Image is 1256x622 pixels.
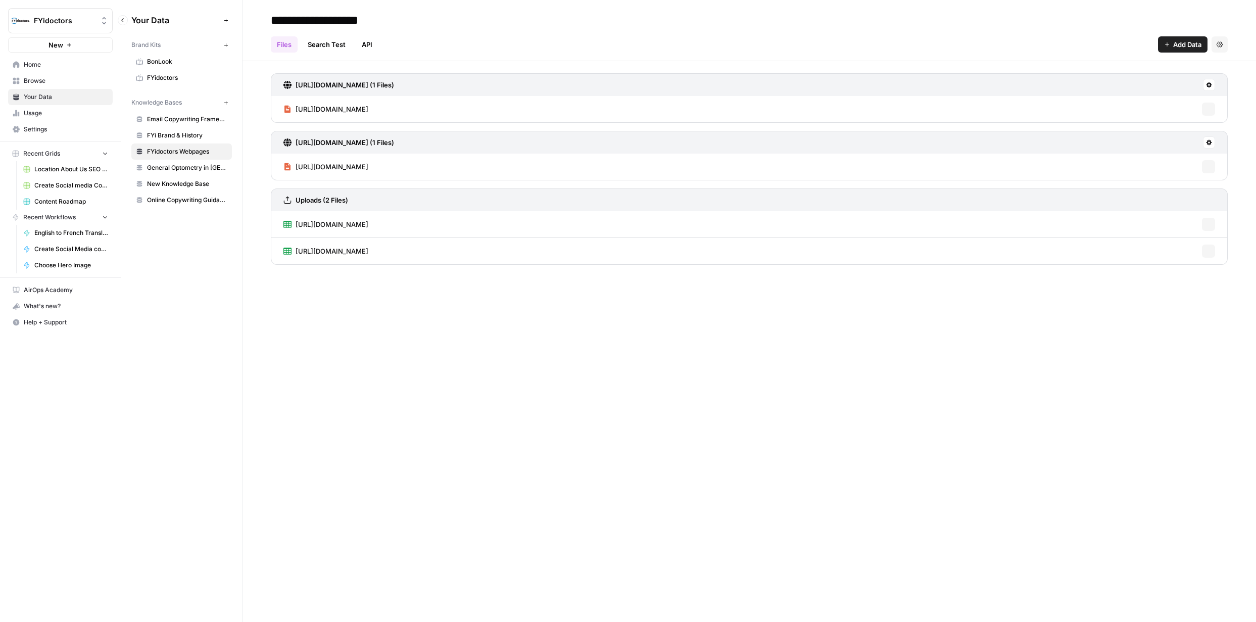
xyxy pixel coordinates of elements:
[24,318,108,327] span: Help + Support
[131,98,182,107] span: Knowledge Bases
[24,60,108,69] span: Home
[8,146,113,161] button: Recent Grids
[24,76,108,85] span: Browse
[147,115,227,124] span: Email Copywriting Framework
[8,314,113,330] button: Help + Support
[131,111,232,127] a: Email Copywriting Framework
[49,40,63,50] span: New
[147,73,227,82] span: FYidoctors
[34,261,108,270] span: Choose Hero Image
[24,92,108,102] span: Your Data
[34,16,95,26] span: FYidoctors
[131,40,161,50] span: Brand Kits
[296,246,368,256] span: [URL][DOMAIN_NAME]
[131,127,232,143] a: FYi Brand & History
[8,105,113,121] a: Usage
[296,137,394,148] h3: [URL][DOMAIN_NAME] (1 Files)
[147,179,227,188] span: New Knowledge Base
[147,131,227,140] span: FYi Brand & History
[19,194,113,210] a: Content Roadmap
[9,299,112,314] div: What's new?
[19,257,113,273] a: Choose Hero Image
[131,54,232,70] a: BonLook
[283,131,394,154] a: [URL][DOMAIN_NAME] (1 Files)
[19,241,113,257] a: Create Social Media content
[131,160,232,176] a: General Optometry in [GEOGRAPHIC_DATA]
[147,196,227,205] span: Online Copywriting Guidance
[8,73,113,89] a: Browse
[131,14,220,26] span: Your Data
[296,162,368,172] span: [URL][DOMAIN_NAME]
[356,36,378,53] a: API
[8,57,113,73] a: Home
[147,57,227,66] span: BonLook
[12,12,30,30] img: FYidoctors Logo
[1173,39,1201,50] span: Add Data
[283,189,348,211] a: Uploads (2 Files)
[8,282,113,298] a: AirOps Academy
[283,154,368,180] a: [URL][DOMAIN_NAME]
[302,36,352,53] a: Search Test
[24,125,108,134] span: Settings
[296,195,348,205] h3: Uploads (2 Files)
[24,285,108,295] span: AirOps Academy
[147,147,227,156] span: FYidoctors Webpages
[283,96,368,122] a: [URL][DOMAIN_NAME]
[19,177,113,194] a: Create Social media Content
[24,109,108,118] span: Usage
[34,228,108,237] span: English to French Translator
[147,163,227,172] span: General Optometry in [GEOGRAPHIC_DATA]
[34,245,108,254] span: Create Social Media content
[131,192,232,208] a: Online Copywriting Guidance
[296,80,394,90] h3: [URL][DOMAIN_NAME] (1 Files)
[23,213,76,222] span: Recent Workflows
[283,74,394,96] a: [URL][DOMAIN_NAME] (1 Files)
[8,210,113,225] button: Recent Workflows
[8,89,113,105] a: Your Data
[131,70,232,86] a: FYidoctors
[131,143,232,160] a: FYidoctors Webpages
[34,181,108,190] span: Create Social media Content
[19,161,113,177] a: Location About Us SEO Optimized Copy Grid
[8,298,113,314] button: What's new?
[296,104,368,114] span: [URL][DOMAIN_NAME]
[1158,36,1207,53] button: Add Data
[19,225,113,241] a: English to French Translator
[8,8,113,33] button: Workspace: FYidoctors
[8,37,113,53] button: New
[8,121,113,137] a: Settings
[283,211,368,237] a: [URL][DOMAIN_NAME]
[271,36,298,53] a: Files
[131,176,232,192] a: New Knowledge Base
[283,238,368,264] a: [URL][DOMAIN_NAME]
[296,219,368,229] span: [URL][DOMAIN_NAME]
[34,197,108,206] span: Content Roadmap
[23,149,60,158] span: Recent Grids
[34,165,108,174] span: Location About Us SEO Optimized Copy Grid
